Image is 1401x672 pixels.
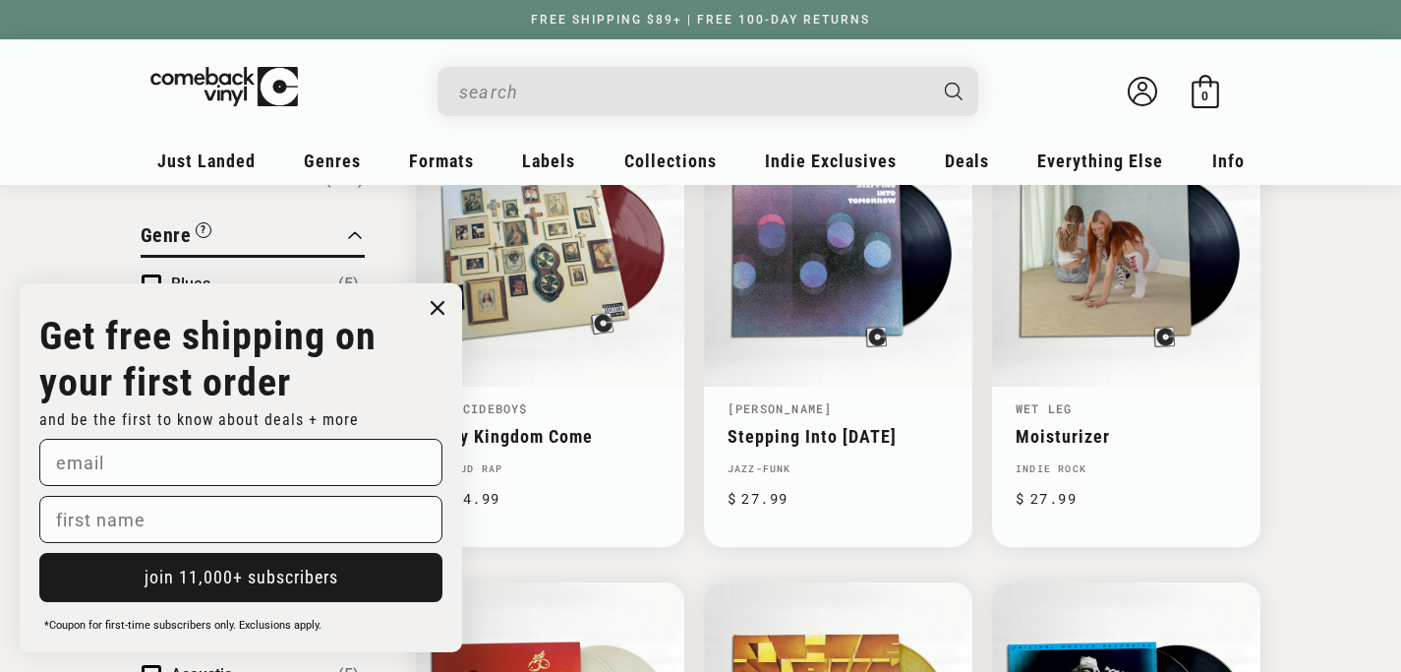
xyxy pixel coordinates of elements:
[945,151,989,171] span: Deals
[39,553,442,602] button: join 11,000+ subscribers
[39,496,442,543] input: first name
[39,313,377,405] strong: Get free shipping on your first order
[765,151,897,171] span: Indie Exclusives
[728,426,949,447] a: Stepping Into [DATE]
[304,151,361,171] span: Genres
[927,67,980,116] button: Search
[1212,151,1245,171] span: Info
[1037,151,1163,171] span: Everything Else
[1201,89,1208,103] span: 0
[439,400,528,416] a: $uicideboy$
[624,151,717,171] span: Collections
[141,220,212,255] button: Filter by Genre
[1016,426,1237,447] a: Moisturizer
[44,619,321,632] span: *Coupon for first-time subscribers only. Exclusions apply.
[511,13,890,27] a: FREE SHIPPING $89+ | FREE 100-DAY RETURNS
[1016,400,1072,416] a: Wet Leg
[157,151,256,171] span: Just Landed
[141,223,192,247] span: Genre
[39,439,442,486] input: email
[459,72,925,112] input: When autocomplete results are available use up and down arrows to review and enter to select
[409,151,474,171] span: Formats
[438,67,978,116] div: Search
[423,293,452,323] button: Close dialog
[522,151,575,171] span: Labels
[439,426,661,447] a: Thy Kingdom Come
[728,400,833,416] a: [PERSON_NAME]
[39,410,359,429] span: and be the first to know about deals + more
